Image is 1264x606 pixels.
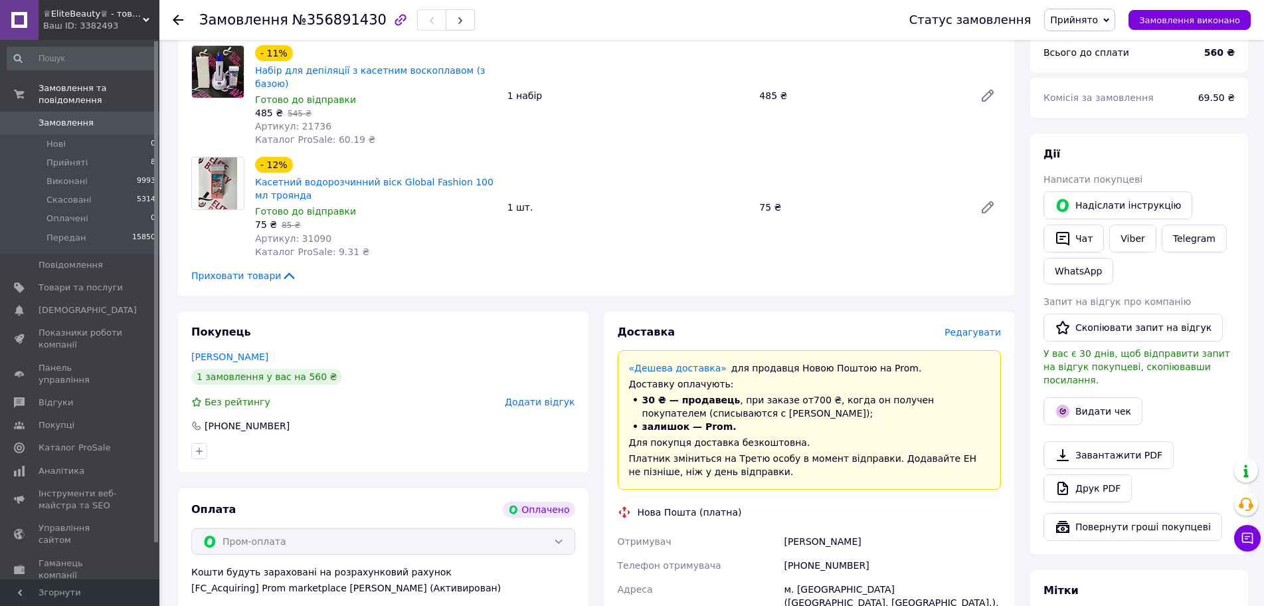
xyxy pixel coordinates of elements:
span: У вас є 30 днів, щоб відправити запит на відгук покупцеві, скопіювавши посилання. [1043,348,1230,385]
span: Без рейтингу [205,397,270,407]
span: Замовлення [199,12,288,28]
div: 1 замовлення у вас на 560 ₴ [191,369,342,385]
div: [PHONE_NUMBER] [781,554,1004,577]
span: Передан [46,232,86,244]
div: Кошти будуть зараховані на розрахунковий рахунок [191,565,575,595]
button: Чат [1043,225,1104,252]
img: Касетний водорозчинний віск Global Fashion 100 мл троянда [199,157,238,209]
a: Редагувати [974,82,1001,109]
div: [FC_Acquiring] Prom marketplace [PERSON_NAME] (Активирован) [191,581,575,595]
div: - 12% [255,157,293,173]
span: Повідомлення [39,259,103,271]
span: Замовлення [39,117,94,129]
a: WhatsApp [1043,258,1113,284]
div: Нова Пошта (платна) [634,506,745,519]
span: Оплата [191,503,236,516]
span: Панель управління [39,362,123,386]
button: Замовлення виконано [1129,10,1251,30]
a: Редагувати [974,194,1001,221]
span: Аналітика [39,465,84,477]
a: Завантажити PDF [1043,441,1174,469]
a: «Дешева доставка» [629,363,727,373]
span: Покупець [191,326,251,338]
span: залишок — Prom. [642,421,737,432]
div: Статус замовлення [909,13,1032,27]
span: 85 ₴ [282,221,300,230]
span: №356891430 [292,12,387,28]
div: Для покупця доставка безкоштовна. [629,436,990,449]
img: Набір для депіляції з касетним воскоплавом (з базою) [192,46,244,98]
span: Отримувач [618,536,672,547]
div: 1 набір [502,86,755,105]
span: Додати відгук [505,397,575,407]
span: Каталог ProSale [39,442,110,454]
span: 75 ₴ [255,219,277,230]
span: Мітки [1043,584,1079,597]
div: Платник зміниться на Третю особу в момент відправки. Додавайте ЕН не пізніше, ніж у день відправки. [629,452,990,478]
span: 0 [151,213,155,225]
span: Прийняті [46,157,88,169]
span: Артикул: 31090 [255,233,331,244]
span: 69.50 ₴ [1198,92,1235,103]
span: 9993 [137,175,155,187]
button: Надіслати інструкцію [1043,191,1192,219]
span: Запит на відгук про компанію [1043,296,1191,307]
span: Доставка [618,326,676,338]
span: Оплачені [46,213,88,225]
span: Каталог ProSale: 9.31 ₴ [255,247,369,257]
span: 30 ₴ — продавець [642,395,741,405]
span: Готово до відправки [255,206,356,217]
span: ♕EliteBeauty♕ - товари для твоєї краси ;) [43,8,143,20]
span: Покупці [39,419,74,431]
span: Артикул: 21736 [255,121,331,132]
span: Відгуки [39,397,73,409]
span: Виконані [46,175,88,187]
span: Комісія за замовлення [1043,92,1154,103]
span: Редагувати [945,327,1001,338]
span: Скасовані [46,194,92,206]
div: для продавця Новою Поштою на Prom. [629,361,990,375]
button: Скопіювати запит на відгук [1043,314,1223,342]
div: 1 шт. [502,198,755,217]
a: [PERSON_NAME] [191,352,268,362]
a: Telegram [1162,225,1227,252]
div: 75 ₴ [754,198,969,217]
span: Прийнято [1050,15,1098,25]
span: Приховати товари [191,269,297,282]
div: Повернутися назад [173,13,183,27]
b: 560 ₴ [1204,47,1235,58]
a: Viber [1109,225,1156,252]
span: 485 ₴ [255,108,283,118]
span: Дії [1043,148,1060,160]
div: Оплачено [503,502,575,518]
a: Касетний водорозчинний віск Global Fashion 100 мл троянда [255,177,494,201]
div: Доставку оплачують: [629,377,990,391]
span: 8 [151,157,155,169]
span: Показники роботи компанії [39,327,123,351]
div: [PERSON_NAME] [781,530,1004,554]
span: Інструменти веб-майстра та SEO [39,488,123,512]
div: 485 ₴ [754,86,969,105]
span: Замовлення виконано [1139,15,1240,25]
input: Пошук [7,47,157,70]
span: Адреса [618,584,653,595]
span: 545 ₴ [288,109,312,118]
span: Каталог ProSale: 60.19 ₴ [255,134,375,145]
span: Управління сайтом [39,522,123,546]
span: [DEMOGRAPHIC_DATA] [39,304,137,316]
a: Набір для депіляції з касетним воскоплавом (з базою) [255,65,486,89]
a: Друк PDF [1043,474,1132,502]
div: Ваш ID: 3382493 [43,20,159,32]
li: , при заказе от 700 ₴ , когда он получен покупателем (списываются с [PERSON_NAME]); [629,393,990,420]
span: Написати покупцеві [1043,174,1142,185]
span: Телефон отримувача [618,560,721,571]
button: Чат з покупцем [1234,525,1261,552]
button: Повернути гроші покупцеві [1043,513,1222,541]
span: Товари та послуги [39,282,123,294]
span: 0 [151,138,155,150]
span: 5314 [137,194,155,206]
button: Видати чек [1043,397,1142,425]
span: Гаманець компанії [39,557,123,581]
span: Всього до сплати [1043,47,1129,58]
span: 15850 [132,232,155,244]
